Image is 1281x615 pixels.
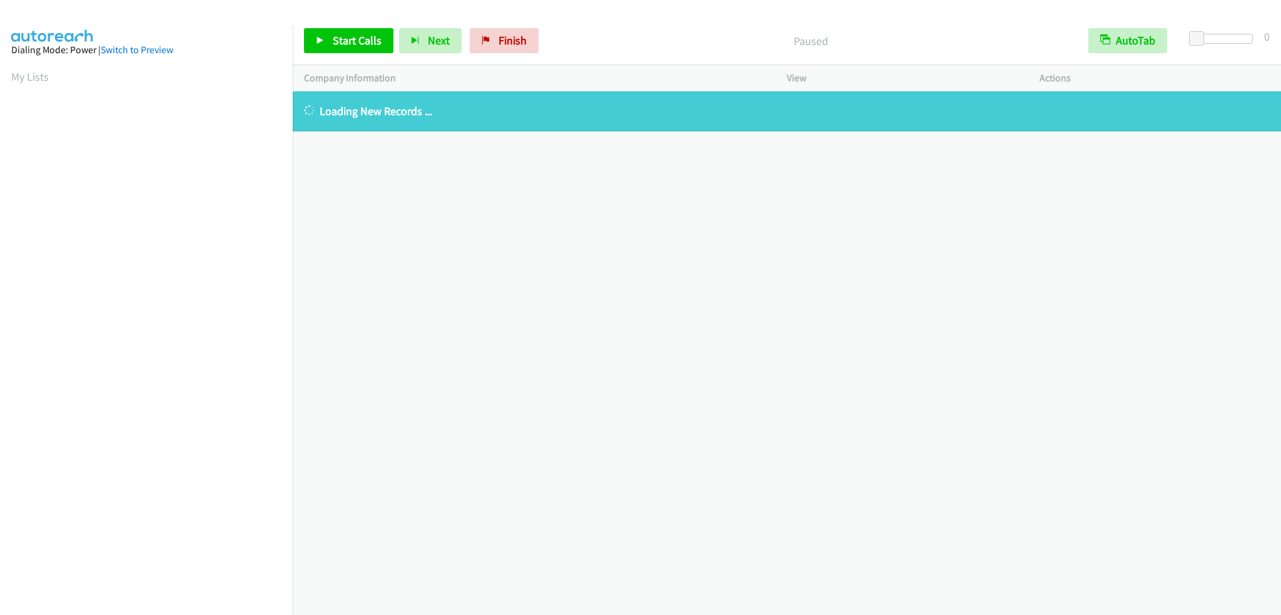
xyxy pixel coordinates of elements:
button: Next [399,28,462,53]
button: AutoTab [1088,28,1167,53]
div: Dialing Mode: Power | [11,43,281,58]
div: Delay between calls (in seconds) [1195,34,1253,44]
p: Actions [1040,71,1270,86]
a: Finish [470,28,539,53]
span: Start Calls [333,33,382,48]
a: Start Calls [304,28,393,53]
a: My Lists [11,69,49,84]
a: Switch to Preview [101,44,173,56]
span: Finish [499,33,527,48]
p: Company Information [304,71,764,86]
span: Next [428,33,450,48]
p: Loading New Records ... [304,103,1270,119]
p: View [787,71,1017,86]
p: Paused [555,33,1066,49]
div: 0 [1264,28,1270,45]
